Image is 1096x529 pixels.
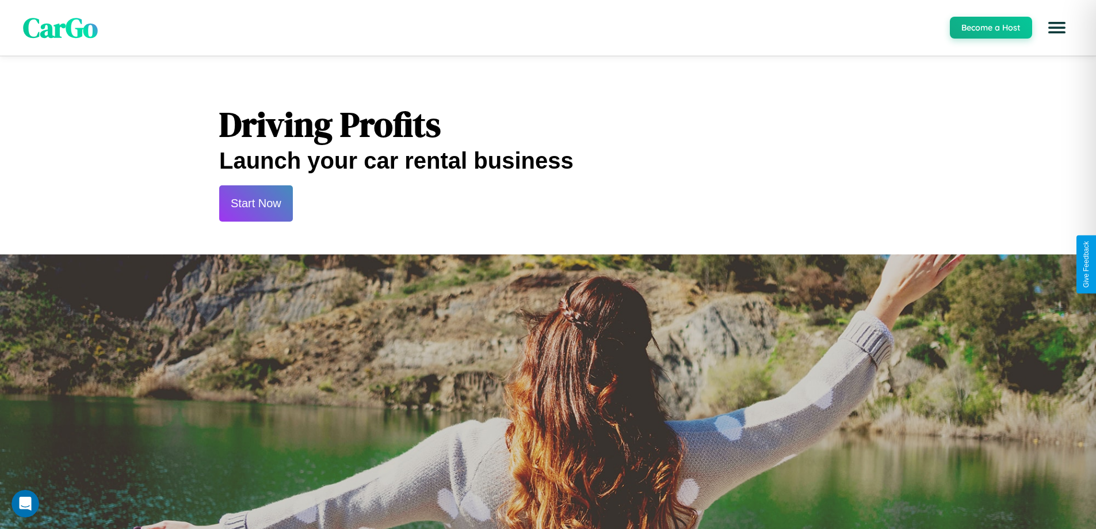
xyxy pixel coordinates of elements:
[219,185,293,222] button: Start Now
[12,490,39,517] iframe: Intercom live chat
[1082,241,1090,288] div: Give Feedback
[950,17,1032,39] button: Become a Host
[219,101,877,148] h1: Driving Profits
[23,9,98,47] span: CarGo
[1041,12,1073,44] button: Open menu
[219,148,877,174] h2: Launch your car rental business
